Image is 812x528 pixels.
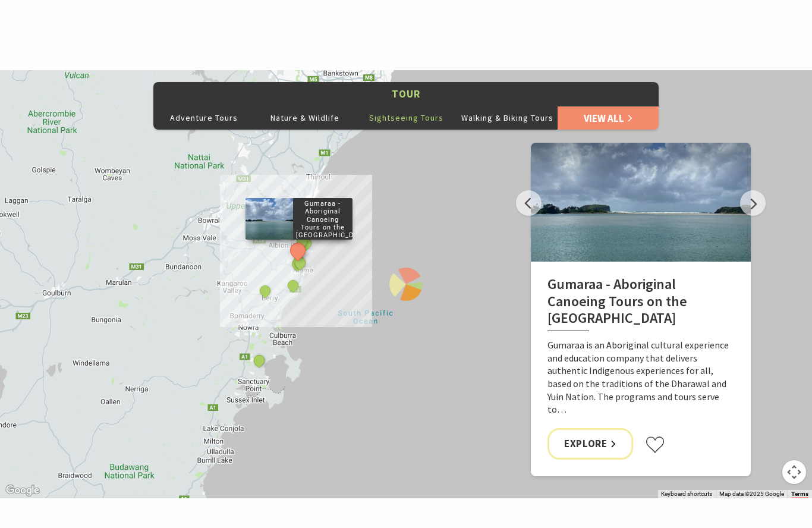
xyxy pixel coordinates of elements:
[719,491,784,498] span: Map data ©2025 Google
[661,491,712,499] button: Keyboard shortcuts
[516,191,542,216] button: Previous
[558,106,659,130] a: View All
[547,429,633,460] a: Explore
[547,340,734,417] p: Gumaraa is an Aboriginal cultural experience and education company that delivers authentic Indige...
[547,276,734,332] h2: Gumaraa - Aboriginal Canoeing Tours on the [GEOGRAPHIC_DATA]
[294,234,310,250] button: See detail about Shellharbour Wild
[153,106,254,130] button: Adventure Tours
[257,284,273,299] button: See detail about Foodscape Tours
[287,240,309,262] button: See detail about Gumaraa - Aboriginal Canoeing Tours on the South Coast
[782,461,806,485] button: Map camera controls
[740,191,766,216] button: Next
[153,83,659,107] button: Tour
[293,199,353,240] p: Gumaraa - Aboriginal Canoeing Tours on the [GEOGRAPHIC_DATA]
[791,491,808,498] a: Terms (opens in new tab)
[3,483,42,499] a: Click to see this area on Google Maps
[3,483,42,499] img: Google
[645,436,665,454] button: Click to favourite Gumaraa - Aboriginal Canoeing Tours on the South Coast
[285,278,301,294] button: See detail about Buena Vista Farm Cooking Classes
[252,353,267,369] button: See detail about Jervis Bay Wild
[292,256,308,271] button: See detail about Kiama Charter Service
[382,261,430,309] img: spinner.svg
[355,106,457,130] button: Sightseeing Tours
[254,106,355,130] button: Nature & Wildlife
[457,106,558,130] button: Walking & Biking Tours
